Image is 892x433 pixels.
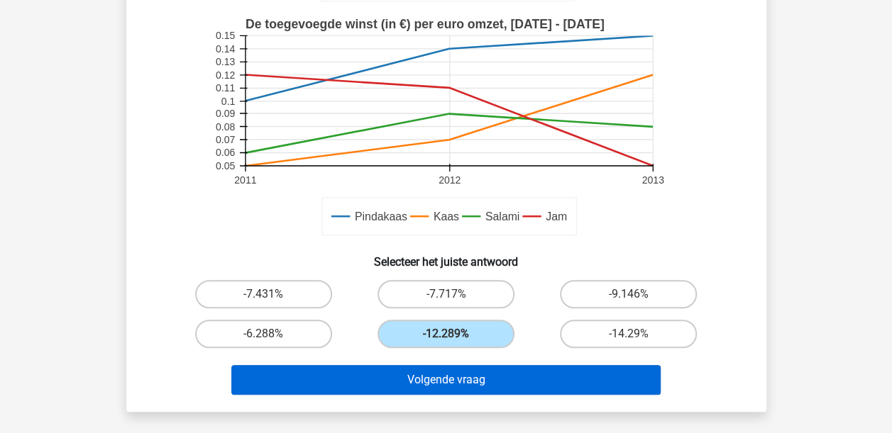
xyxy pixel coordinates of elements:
[215,147,235,158] text: 0.06
[215,121,235,133] text: 0.08
[215,82,235,94] text: 0.11
[642,174,664,186] text: 2013
[438,174,460,186] text: 2012
[378,280,514,308] label: -7.717%
[485,210,519,223] text: Salami
[245,17,604,31] text: De toegevoegde winst (in €) per euro omzet, [DATE] - [DATE]
[215,56,235,67] text: 0.13
[215,30,235,41] text: 0.15
[195,280,332,308] label: -7.431%
[560,320,697,348] label: -14.29%
[215,108,235,119] text: 0.09
[195,320,332,348] label: -6.288%
[234,174,256,186] text: 2011
[149,244,744,269] h6: Selecteer het juiste antwoord
[378,320,514,348] label: -12.289%
[354,210,407,223] text: Pindakaas
[560,280,697,308] label: -9.146%
[215,134,235,145] text: 0.07
[215,43,235,55] text: 0.14
[221,96,235,107] text: 0.1
[433,210,458,223] text: Kaas
[231,365,661,395] button: Volgende vraag
[546,210,567,223] text: Jam
[215,69,235,81] text: 0.12
[215,160,235,171] text: 0.05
